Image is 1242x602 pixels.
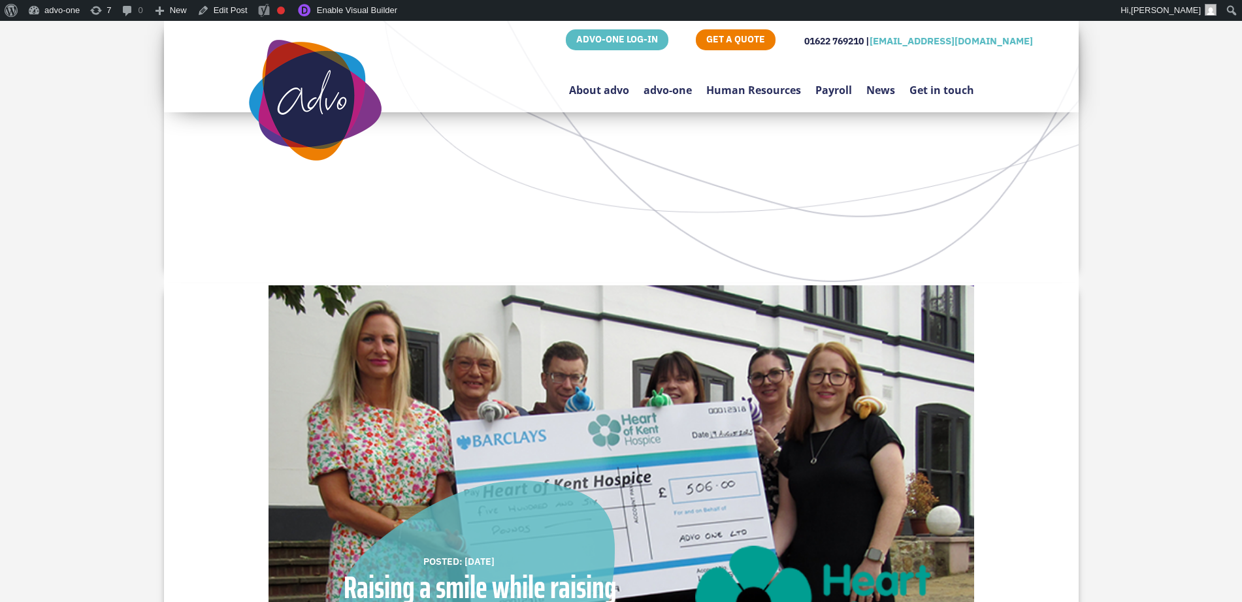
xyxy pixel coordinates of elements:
a: GET A QUOTE [696,29,776,50]
a: News [866,53,895,115]
span: [PERSON_NAME] [1131,5,1201,15]
a: Human Resources [706,53,801,115]
a: ADVO-ONE LOG-IN [566,29,668,50]
div: Focus keyphrase not set [277,7,285,14]
a: Payroll [815,53,852,115]
div: POSTED: [DATE] [423,554,600,569]
span: 01622 769210 | [804,35,870,47]
a: Get in touch [909,53,974,115]
a: [EMAIL_ADDRESS][DOMAIN_NAME] [870,35,1033,47]
a: advo-one [644,53,692,115]
a: About advo [569,53,629,115]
